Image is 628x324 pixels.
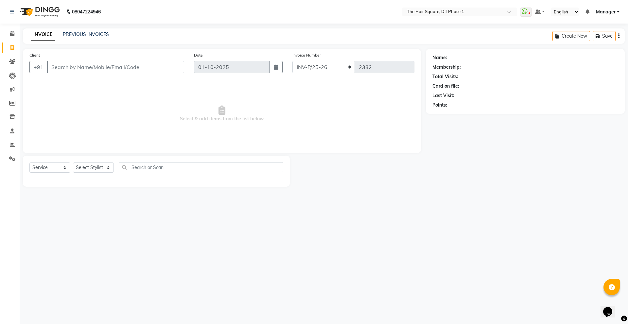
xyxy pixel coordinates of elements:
[552,31,590,41] button: Create New
[432,54,447,61] div: Name:
[593,31,616,41] button: Save
[194,52,203,58] label: Date
[119,162,283,172] input: Search or Scan
[29,81,414,146] span: Select & add items from the list below
[601,298,621,317] iframe: chat widget
[432,64,461,71] div: Membership:
[292,52,321,58] label: Invoice Number
[17,3,61,21] img: logo
[63,31,109,37] a: PREVIOUS INVOICES
[596,9,616,15] span: Manager
[432,83,459,90] div: Card on file:
[432,73,458,80] div: Total Visits:
[432,102,447,109] div: Points:
[47,61,184,73] input: Search by Name/Mobile/Email/Code
[72,3,101,21] b: 08047224946
[432,92,454,99] div: Last Visit:
[29,52,40,58] label: Client
[29,61,48,73] button: +91
[31,29,55,41] a: INVOICE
